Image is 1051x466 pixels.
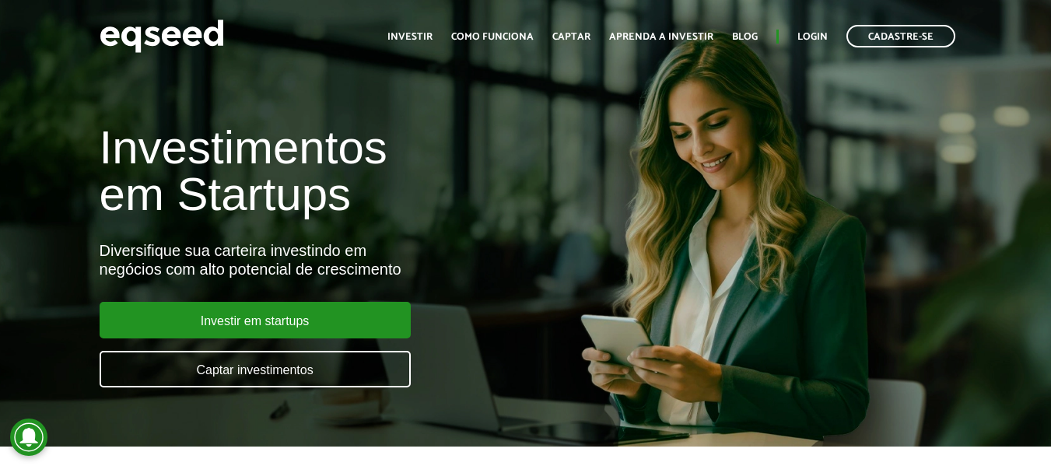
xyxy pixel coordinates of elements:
a: Investir em startups [100,302,411,338]
a: Login [797,32,828,42]
div: Diversifique sua carteira investindo em negócios com alto potencial de crescimento [100,241,602,279]
a: Captar [552,32,590,42]
img: EqSeed [100,16,224,57]
a: Cadastre-se [846,25,955,47]
a: Blog [732,32,758,42]
a: Aprenda a investir [609,32,713,42]
a: Captar investimentos [100,351,411,387]
a: Investir [387,32,433,42]
h1: Investimentos em Startups [100,124,602,218]
a: Como funciona [451,32,534,42]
